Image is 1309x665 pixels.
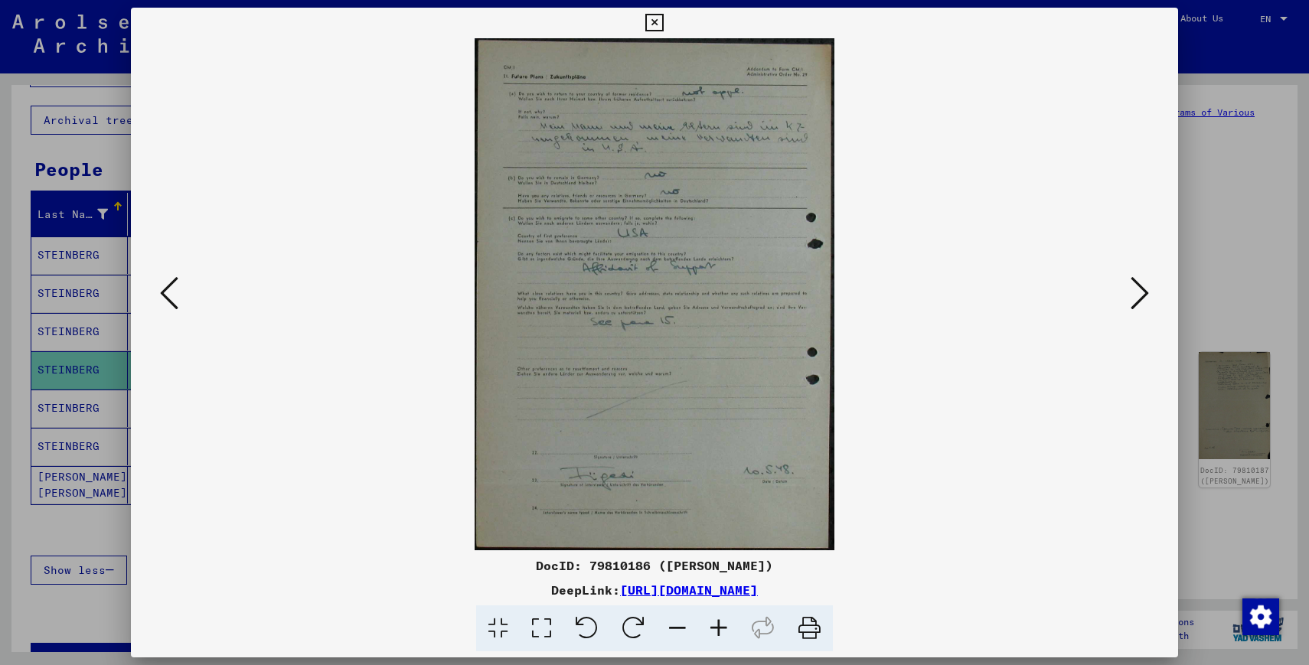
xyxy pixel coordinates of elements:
[183,38,1126,550] img: 003.jpg
[131,581,1178,599] div: DeepLink:
[1242,598,1278,634] div: Change consent
[131,556,1178,575] div: DocID: 79810186 ([PERSON_NAME])
[1242,598,1279,635] img: Change consent
[620,582,758,598] a: [URL][DOMAIN_NAME]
